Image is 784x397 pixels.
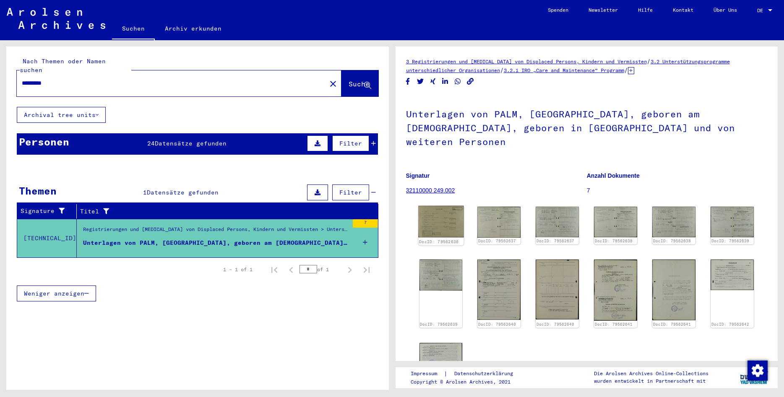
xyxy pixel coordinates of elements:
[416,76,425,87] button: Share on Twitter
[420,322,458,327] a: DocID: 79562639
[624,66,628,74] span: /
[587,172,640,179] b: Anzahl Dokumente
[20,57,106,74] mat-label: Nach Themen oder Namen suchen
[711,322,749,327] a: DocID: 79562642
[155,18,232,39] a: Archiv erkunden
[653,322,691,327] a: DocID: 79562641
[711,259,754,290] img: 001.jpg
[349,80,370,88] span: Suche
[500,66,504,74] span: /
[711,207,754,237] img: 001.jpg
[7,8,105,29] img: Arolsen_neg.svg
[453,76,462,87] button: Share on WhatsApp
[587,186,767,195] p: 7
[112,18,155,40] a: Suchen
[504,67,624,73] a: 3.2.1 IRO „Care and Maintenance“ Programm
[80,207,362,216] div: Titel
[83,239,349,247] div: Unterlagen von PALM, [GEOGRAPHIC_DATA], geboren am [DEMOGRAPHIC_DATA], geboren in [GEOGRAPHIC_DAT...
[595,322,633,327] a: DocID: 79562641
[748,361,768,381] img: Zustimmung ändern
[411,369,523,378] div: |
[477,259,521,320] img: 001.jpg
[536,259,579,319] img: 002.jpg
[429,76,438,87] button: Share on Xing
[24,290,84,297] span: Weniger anzeigen
[441,76,450,87] button: Share on LinkedIn
[266,261,283,278] button: First page
[647,57,651,65] span: /
[406,172,430,179] b: Signatur
[406,187,455,194] a: 32110000 249.002
[406,58,647,65] a: 3 Registrierungen und [MEDICAL_DATA] von Displaced Persons, Kindern und Vermissten
[406,95,768,159] h1: Unterlagen von PALM, [GEOGRAPHIC_DATA], geboren am [DEMOGRAPHIC_DATA], geboren in [GEOGRAPHIC_DAT...
[738,367,770,388] img: yv_logo.png
[477,207,521,237] img: 001.jpg
[595,239,633,243] a: DocID: 79562638
[653,239,691,243] a: DocID: 79562638
[652,207,695,237] img: 002.jpg
[328,79,338,89] mat-icon: close
[418,206,464,237] img: 001.jpg
[537,322,574,327] a: DocID: 79562640
[147,140,155,147] span: 24
[21,205,78,218] div: Signature
[17,107,106,123] button: Archival tree units
[594,370,708,377] p: Die Arolsen Archives Online-Collections
[80,205,370,218] div: Titel
[419,239,458,244] a: DocID: 79562636
[339,189,362,196] span: Filter
[341,261,358,278] button: Next page
[21,207,70,215] div: Signature
[325,75,341,92] button: Clear
[341,70,378,96] button: Suche
[757,8,766,13] span: DE
[711,239,749,243] a: DocID: 79562639
[594,207,637,237] img: 001.jpg
[594,377,708,385] p: wurden entwickelt in Partnerschaft mit
[404,76,412,87] button: Share on Facebook
[332,135,369,151] button: Filter
[339,140,362,147] span: Filter
[652,259,695,320] img: 002.jpg
[419,259,463,290] img: 002.jpg
[419,343,463,373] img: 002.jpg
[466,76,475,87] button: Copy link
[411,369,444,378] a: Impressum
[283,261,300,278] button: Previous page
[358,261,375,278] button: Last page
[537,239,574,243] a: DocID: 79562637
[332,184,369,200] button: Filter
[448,369,523,378] a: Datenschutzerklärung
[19,134,69,149] div: Personen
[155,140,227,147] span: Datensätze gefunden
[594,259,637,321] img: 001.jpg
[83,226,349,237] div: Registrierungen und [MEDICAL_DATA] von Displaced Persons, Kindern und Vermissten > Unterstützungs...
[536,207,579,237] img: 002.jpg
[411,378,523,386] p: Copyright © Arolsen Archives, 2021
[478,239,516,243] a: DocID: 79562637
[17,285,96,301] button: Weniger anzeigen
[478,322,516,327] a: DocID: 79562640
